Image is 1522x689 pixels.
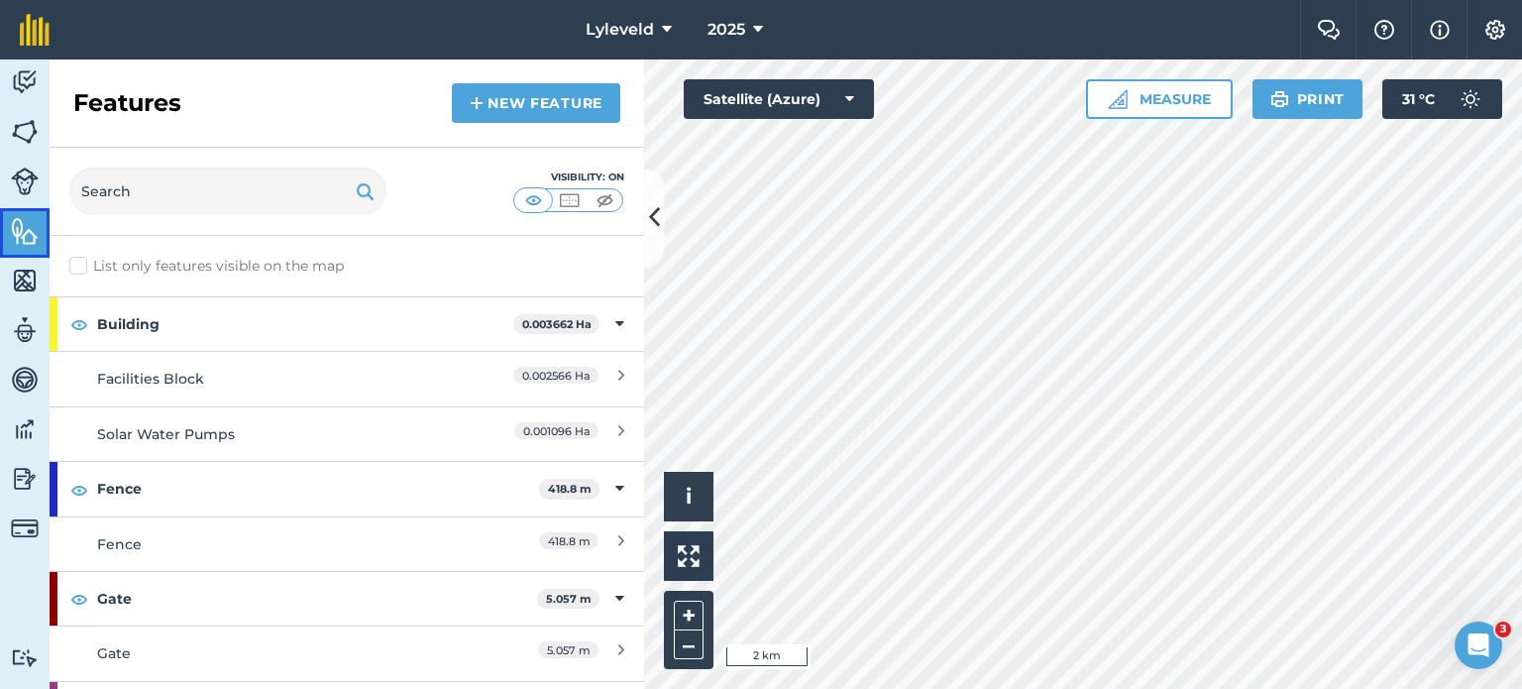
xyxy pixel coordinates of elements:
button: Measure [1086,79,1233,119]
a: Fence418.8 m [50,517,644,571]
div: Visibility: On [513,170,624,185]
img: A question mark icon [1372,20,1396,40]
img: svg+xml;base64,PHN2ZyB4bWxucz0iaHR0cDovL3d3dy53My5vcmcvMjAwMC9zdmciIHdpZHRoPSI1MCIgaGVpZ2h0PSI0MC... [521,190,546,210]
div: Gate5.057 m [50,572,644,626]
img: Ruler icon [1108,89,1128,109]
img: svg+xml;base64,PD94bWwgdmVyc2lvbj0iMS4wIiBlbmNvZGluZz0idXRmLTgiPz4KPCEtLSBHZW5lcmF0b3I6IEFkb2JlIE... [11,464,39,494]
label: List only features visible on the map [69,256,344,277]
img: svg+xml;base64,PHN2ZyB4bWxucz0iaHR0cDovL3d3dy53My5vcmcvMjAwMC9zdmciIHdpZHRoPSIxNCIgaGVpZ2h0PSIyNC... [470,91,484,115]
span: 3 [1495,622,1511,637]
button: + [674,601,704,631]
img: svg+xml;base64,PHN2ZyB4bWxucz0iaHR0cDovL3d3dy53My5vcmcvMjAwMC9zdmciIHdpZHRoPSI1NiIgaGVpZ2h0PSI2MC... [11,266,39,295]
button: i [664,472,713,521]
span: 5.057 m [538,641,598,658]
div: Facilities Block [97,368,449,390]
strong: 5.057 m [546,592,592,606]
img: svg+xml;base64,PHN2ZyB4bWxucz0iaHR0cDovL3d3dy53My5vcmcvMjAwMC9zdmciIHdpZHRoPSI1NiIgaGVpZ2h0PSI2MC... [11,216,39,246]
img: svg+xml;base64,PHN2ZyB4bWxucz0iaHR0cDovL3d3dy53My5vcmcvMjAwMC9zdmciIHdpZHRoPSI1MCIgaGVpZ2h0PSI0MC... [557,190,582,210]
img: svg+xml;base64,PD94bWwgdmVyc2lvbj0iMS4wIiBlbmNvZGluZz0idXRmLTgiPz4KPCEtLSBHZW5lcmF0b3I6IEFkb2JlIE... [11,515,39,542]
div: Gate [97,642,449,664]
div: Solar Water Pumps [97,423,449,445]
span: i [686,484,692,509]
img: Four arrows, one pointing top left, one top right, one bottom right and the last bottom left [678,545,700,567]
img: svg+xml;base64,PHN2ZyB4bWxucz0iaHR0cDovL3d3dy53My5vcmcvMjAwMC9zdmciIHdpZHRoPSIxNyIgaGVpZ2h0PSIxNy... [1430,18,1450,42]
img: svg+xml;base64,PHN2ZyB4bWxucz0iaHR0cDovL3d3dy53My5vcmcvMjAwMC9zdmciIHdpZHRoPSIxOCIgaGVpZ2h0PSIyNC... [70,478,88,502]
button: 31 °C [1382,79,1502,119]
iframe: Intercom live chat [1455,622,1502,669]
img: svg+xml;base64,PHN2ZyB4bWxucz0iaHR0cDovL3d3dy53My5vcmcvMjAwMC9zdmciIHdpZHRoPSIxOCIgaGVpZ2h0PSIyNC... [70,312,88,336]
img: svg+xml;base64,PD94bWwgdmVyc2lvbj0iMS4wIiBlbmNvZGluZz0idXRmLTgiPz4KPCEtLSBHZW5lcmF0b3I6IEFkb2JlIE... [11,414,39,444]
img: svg+xml;base64,PHN2ZyB4bWxucz0iaHR0cDovL3d3dy53My5vcmcvMjAwMC9zdmciIHdpZHRoPSIxOSIgaGVpZ2h0PSIyNC... [1270,87,1289,111]
a: Solar Water Pumps0.001096 Ha [50,406,644,461]
div: Fence418.8 m [50,462,644,516]
img: svg+xml;base64,PD94bWwgdmVyc2lvbj0iMS4wIiBlbmNvZGluZz0idXRmLTgiPz4KPCEtLSBHZW5lcmF0b3I6IEFkb2JlIE... [11,168,39,195]
button: – [674,631,704,659]
strong: 418.8 m [548,482,592,496]
div: Building0.003662 Ha [50,297,644,351]
button: Print [1252,79,1363,119]
strong: Fence [97,462,539,516]
img: svg+xml;base64,PD94bWwgdmVyc2lvbj0iMS4wIiBlbmNvZGluZz0idXRmLTgiPz4KPCEtLSBHZW5lcmF0b3I6IEFkb2JlIE... [1451,79,1490,119]
a: New feature [452,83,620,123]
a: Facilities Block0.002566 Ha [50,351,644,405]
img: svg+xml;base64,PD94bWwgdmVyc2lvbj0iMS4wIiBlbmNvZGluZz0idXRmLTgiPz4KPCEtLSBHZW5lcmF0b3I6IEFkb2JlIE... [11,67,39,97]
strong: 0.003662 Ha [522,317,592,331]
span: 0.002566 Ha [513,367,598,384]
img: svg+xml;base64,PHN2ZyB4bWxucz0iaHR0cDovL3d3dy53My5vcmcvMjAwMC9zdmciIHdpZHRoPSIxOSIgaGVpZ2h0PSIyNC... [356,179,375,203]
span: 2025 [707,18,745,42]
input: Search [69,168,386,215]
span: 31 ° C [1402,79,1435,119]
img: svg+xml;base64,PHN2ZyB4bWxucz0iaHR0cDovL3d3dy53My5vcmcvMjAwMC9zdmciIHdpZHRoPSI1MCIgaGVpZ2h0PSI0MC... [593,190,617,210]
strong: Building [97,297,513,351]
img: A cog icon [1483,20,1507,40]
img: svg+xml;base64,PHN2ZyB4bWxucz0iaHR0cDovL3d3dy53My5vcmcvMjAwMC9zdmciIHdpZHRoPSIxOCIgaGVpZ2h0PSIyNC... [70,587,88,611]
button: Satellite (Azure) [684,79,874,119]
strong: Gate [97,572,537,626]
a: Gate5.057 m [50,626,644,680]
img: fieldmargin Logo [20,14,50,46]
h2: Features [73,87,181,119]
img: svg+xml;base64,PHN2ZyB4bWxucz0iaHR0cDovL3d3dy53My5vcmcvMjAwMC9zdmciIHdpZHRoPSI1NiIgaGVpZ2h0PSI2MC... [11,117,39,147]
img: svg+xml;base64,PD94bWwgdmVyc2lvbj0iMS4wIiBlbmNvZGluZz0idXRmLTgiPz4KPCEtLSBHZW5lcmF0b3I6IEFkb2JlIE... [11,365,39,395]
span: 0.001096 Ha [514,422,598,439]
span: Lyleveld [586,18,654,42]
img: Two speech bubbles overlapping with the left bubble in the forefront [1317,20,1341,40]
span: 418.8 m [539,532,598,549]
div: Fence [97,533,449,555]
img: svg+xml;base64,PD94bWwgdmVyc2lvbj0iMS4wIiBlbmNvZGluZz0idXRmLTgiPz4KPCEtLSBHZW5lcmF0b3I6IEFkb2JlIE... [11,648,39,667]
img: svg+xml;base64,PD94bWwgdmVyc2lvbj0iMS4wIiBlbmNvZGluZz0idXRmLTgiPz4KPCEtLSBHZW5lcmF0b3I6IEFkb2JlIE... [11,315,39,345]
